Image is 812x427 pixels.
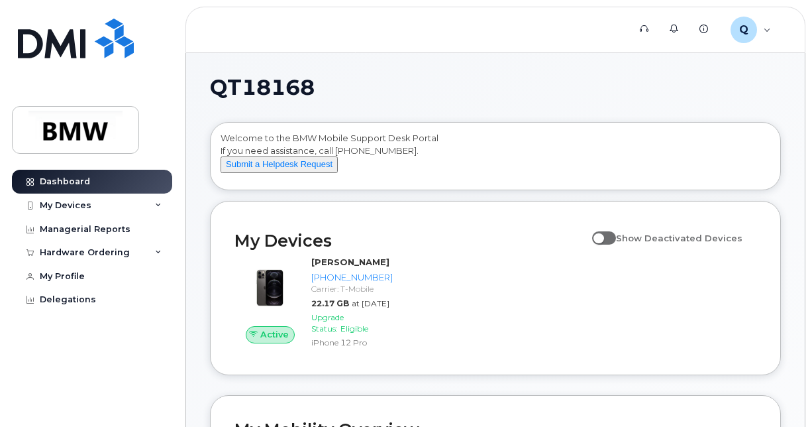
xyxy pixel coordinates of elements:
[260,328,289,341] span: Active
[311,312,344,334] span: Upgrade Status:
[311,283,393,294] div: Carrier: T-Mobile
[311,337,393,348] div: iPhone 12 Pro
[352,298,389,308] span: at [DATE]
[592,225,603,236] input: Show Deactivated Devices
[221,132,770,185] div: Welcome to the BMW Mobile Support Desk Portal If you need assistance, call [PHONE_NUMBER].
[245,263,295,313] img: image20231002-3703462-zcwrqf.jpeg
[340,324,368,334] span: Eligible
[311,257,389,267] strong: [PERSON_NAME]
[234,256,398,351] a: Active[PERSON_NAME][PHONE_NUMBER]Carrier: T-Mobile22.17 GBat [DATE]Upgrade Status:EligibleiPhone ...
[234,231,585,251] h2: My Devices
[311,298,349,308] span: 22.17 GB
[221,158,338,169] a: Submit a Helpdesk Request
[221,156,338,173] button: Submit a Helpdesk Request
[210,78,315,97] span: QT18168
[311,271,393,284] div: [PHONE_NUMBER]
[616,233,742,243] span: Show Deactivated Devices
